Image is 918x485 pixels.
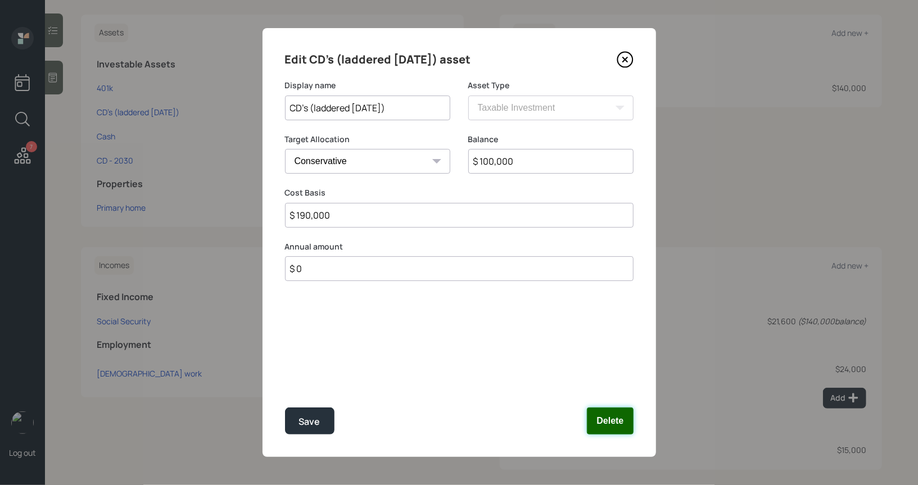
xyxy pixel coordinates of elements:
[285,407,334,434] button: Save
[587,407,633,434] button: Delete
[468,80,634,91] label: Asset Type
[285,80,450,91] label: Display name
[299,414,320,429] div: Save
[285,51,471,69] h4: Edit CD's (laddered [DATE]) asset
[285,241,634,252] label: Annual amount
[468,134,634,145] label: Balance
[285,134,450,145] label: Target Allocation
[285,187,634,198] label: Cost Basis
